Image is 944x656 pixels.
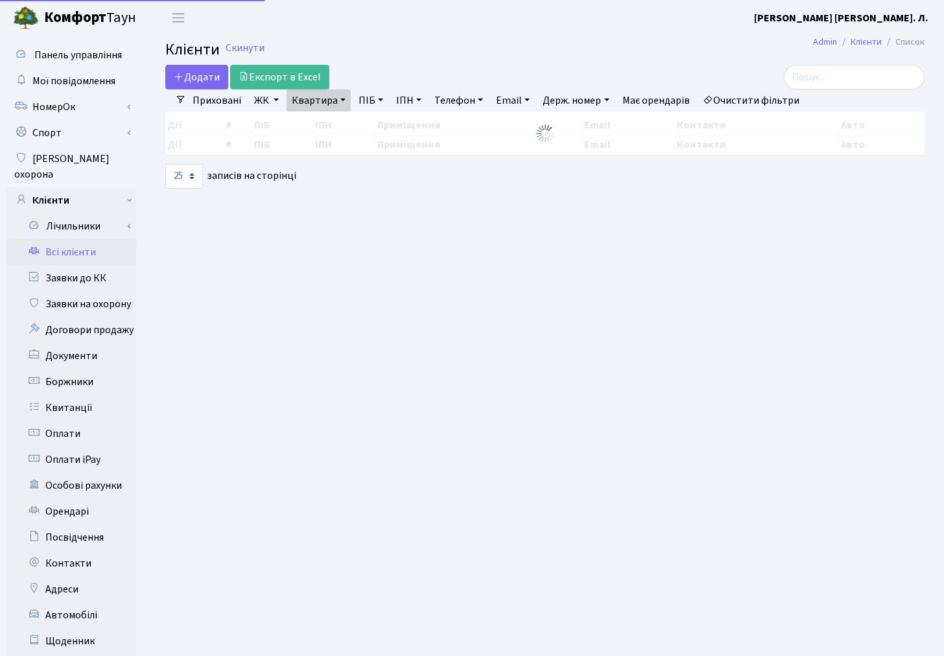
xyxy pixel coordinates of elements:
[6,524,136,550] a: Посвідчення
[6,473,136,498] a: Особові рахунки
[6,317,136,343] a: Договори продажу
[6,602,136,628] a: Автомобілі
[754,11,928,25] b: [PERSON_NAME] [PERSON_NAME]. Л.
[162,7,195,29] button: Переключити навігацію
[491,89,535,111] a: Email
[6,628,136,654] a: Щоденник
[754,10,928,26] a: [PERSON_NAME] [PERSON_NAME]. Л.
[15,213,136,239] a: Лічильники
[287,89,351,111] a: Квартира
[6,550,136,576] a: Контакти
[6,68,136,94] a: Мої повідомлення
[230,65,329,89] a: Експорт в Excel
[6,120,136,146] a: Спорт
[6,239,136,265] a: Всі клієнти
[6,146,136,187] a: [PERSON_NAME] охорона
[6,395,136,421] a: Квитанції
[187,89,246,111] a: Приховані
[165,38,220,61] span: Клієнти
[617,89,695,111] a: Має орендарів
[6,94,136,120] a: НомерОк
[165,164,296,189] label: записів на сторінці
[698,89,805,111] a: Очистити фільтри
[537,89,614,111] a: Держ. номер
[6,265,136,291] a: Заявки до КК
[6,576,136,602] a: Адреси
[6,369,136,395] a: Боржники
[851,35,882,49] a: Клієнти
[429,89,488,111] a: Телефон
[249,89,284,111] a: ЖК
[813,35,837,49] a: Admin
[6,447,136,473] a: Оплати iPay
[32,74,115,88] span: Мої повідомлення
[784,65,925,89] input: Пошук...
[34,48,122,62] span: Панель управління
[353,89,388,111] a: ПІБ
[174,70,220,84] span: Додати
[13,5,39,31] img: logo.png
[165,164,203,189] select: записів на сторінці
[535,123,556,144] img: Обробка...
[6,498,136,524] a: Орендарі
[44,7,136,29] span: Таун
[6,421,136,447] a: Оплати
[391,89,427,111] a: ІПН
[6,187,136,213] a: Клієнти
[6,291,136,317] a: Заявки на охорону
[44,7,106,28] b: Комфорт
[6,343,136,369] a: Документи
[165,65,228,89] a: Додати
[226,42,265,54] a: Скинути
[882,35,925,49] li: Список
[6,42,136,68] a: Панель управління
[794,29,944,56] nav: breadcrumb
